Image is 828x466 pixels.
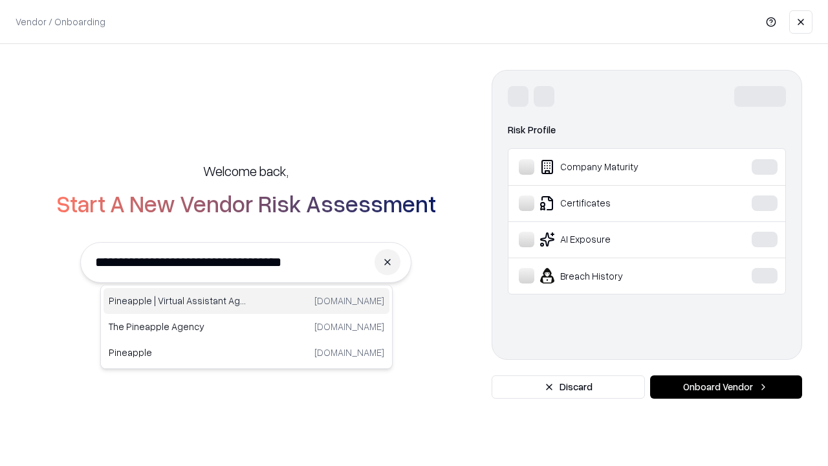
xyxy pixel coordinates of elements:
div: Suggestions [100,285,393,369]
p: [DOMAIN_NAME] [314,294,384,307]
p: Pineapple [109,346,246,359]
div: Risk Profile [508,122,786,138]
div: Certificates [519,195,712,211]
p: The Pineapple Agency [109,320,246,333]
p: [DOMAIN_NAME] [314,320,384,333]
div: Company Maturity [519,159,712,175]
button: Onboard Vendor [650,375,802,399]
p: Pineapple | Virtual Assistant Agency [109,294,246,307]
h5: Welcome back, [203,162,289,180]
p: [DOMAIN_NAME] [314,346,384,359]
h2: Start A New Vendor Risk Assessment [56,190,436,216]
p: Vendor / Onboarding [16,15,105,28]
div: AI Exposure [519,232,712,247]
div: Breach History [519,268,712,283]
button: Discard [492,375,645,399]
